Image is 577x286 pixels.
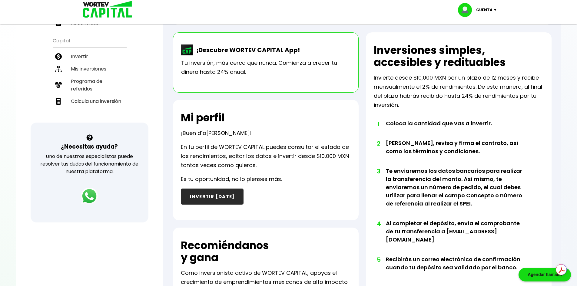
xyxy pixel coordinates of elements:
[55,98,62,105] img: calculadora-icon.17d418c4.svg
[519,268,571,281] div: Agendar llamada
[81,188,98,205] img: logos_whatsapp-icon.242b2217.svg
[193,45,300,54] p: ¡Descubre WORTEV CAPITAL App!
[53,95,126,107] a: Calcula una inversión
[38,153,141,175] p: Uno de nuestros especialistas puede resolver tus dudas del funcionamiento de nuestra plataforma.
[181,129,252,138] p: ¡Buen día !
[181,175,282,184] p: Es tu oportunidad, no lo pienses más.
[374,44,544,68] h2: Inversiones simples, accesibles y redituables
[377,119,380,128] span: 1
[53,34,126,123] ul: Capital
[181,239,269,264] h2: Recomiéndanos y gana
[181,112,224,124] h2: Mi perfil
[55,53,62,60] img: invertir-icon.b3b967d7.svg
[476,5,492,15] p: Cuenta
[374,73,544,110] p: Invierte desde $10,000 MXN por un plazo de 12 meses y recibe mensualmente el 2% de rendimientos. ...
[55,82,62,88] img: recomiendanos-icon.9b8e9327.svg
[206,129,250,137] span: [PERSON_NAME]
[458,3,476,17] img: profile-image
[377,255,380,264] span: 5
[53,75,126,95] a: Programa de referidos
[386,139,527,167] li: [PERSON_NAME], revisa y firma el contrato, así como los términos y condiciones.
[181,58,350,77] p: Tu inversión, más cerca que nunca. Comienza a crecer tu dinero hasta 24% anual.
[53,50,126,63] a: Invertir
[181,189,244,205] button: INVERTIR [DATE]
[181,143,351,170] p: En tu perfil de WORTEV CAPITAL puedes consultar el estado de los rendimientos, editar los datos e...
[377,167,380,176] span: 3
[61,142,118,151] h3: ¿Necesitas ayuda?
[386,119,527,139] li: Coloca la cantidad que vas a invertir.
[181,44,193,55] img: wortev-capital-app-icon
[55,66,62,72] img: inversiones-icon.6695dc30.svg
[492,9,501,11] img: icon-down
[386,255,527,283] li: Recibirás un correo electrónico de confirmación cuando tu depósito sea validado por el banco.
[53,63,126,75] a: Mis inversiones
[377,219,380,228] span: 4
[377,139,380,148] span: 2
[386,219,527,255] li: Al completar el depósito, envía el comprobante de tu transferencia a [EMAIL_ADDRESS][DOMAIN_NAME]
[386,167,527,219] li: Te enviaremos los datos bancarios para realizar la transferencia del monto. Así mismo, te enviare...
